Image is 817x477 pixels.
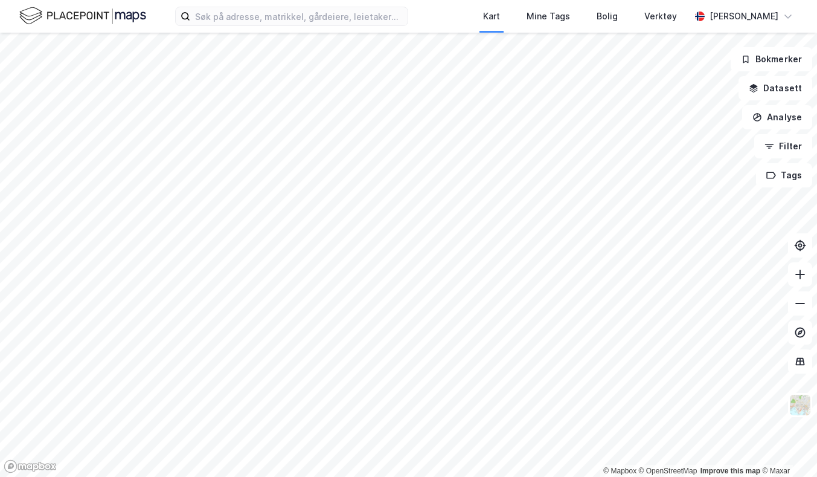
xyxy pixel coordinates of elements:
[731,47,812,71] button: Bokmerker
[597,9,618,24] div: Bolig
[757,419,817,477] iframe: Chat Widget
[4,459,57,473] a: Mapbox homepage
[639,467,697,475] a: OpenStreetMap
[742,105,812,129] button: Analyse
[483,9,500,24] div: Kart
[789,394,812,417] img: Z
[19,5,146,27] img: logo.f888ab2527a4732fd821a326f86c7f29.svg
[754,134,812,158] button: Filter
[739,76,812,100] button: Datasett
[700,467,760,475] a: Improve this map
[756,163,812,187] button: Tags
[644,9,677,24] div: Verktøy
[190,7,408,25] input: Søk på adresse, matrikkel, gårdeiere, leietakere eller personer
[710,9,778,24] div: [PERSON_NAME]
[603,467,636,475] a: Mapbox
[527,9,570,24] div: Mine Tags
